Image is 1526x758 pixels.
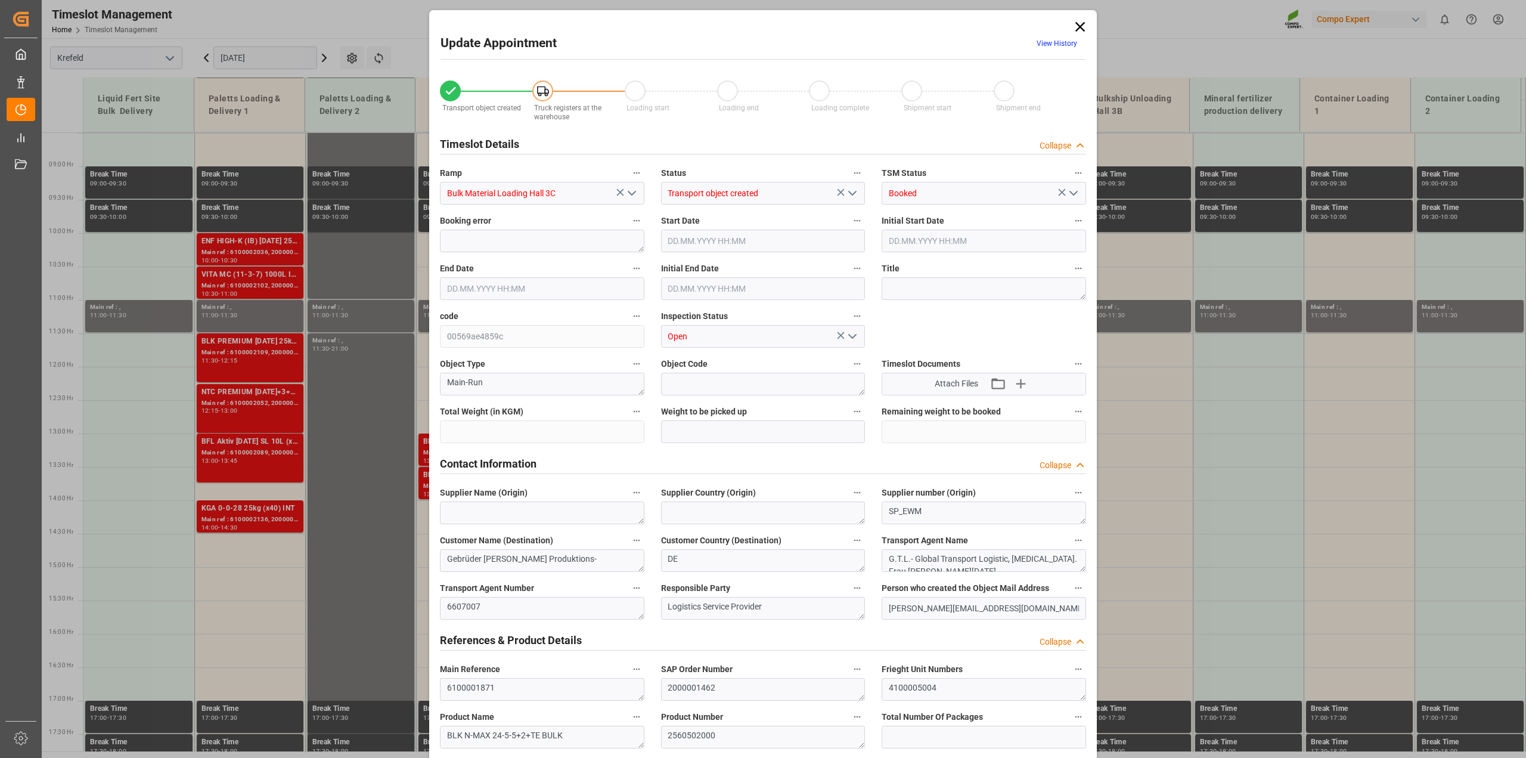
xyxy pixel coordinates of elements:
span: Weight to be picked up [661,406,747,418]
button: Start Date [849,213,865,228]
span: Object Code [661,358,708,370]
span: Booking error [440,215,491,227]
button: Object Code [849,356,865,372]
input: Type to search/select [661,182,866,205]
textarea: 6100001871 [440,678,644,701]
textarea: G.T.L.- Global Transport Logistic, [MEDICAL_DATA]. Frau [PERSON_NAME][DATE] [882,549,1086,572]
span: Product Number [661,711,723,723]
button: Responsible Party [849,580,865,596]
button: Product Number [849,709,865,725]
div: Collapse [1040,140,1071,152]
span: code [440,310,458,323]
span: Supplier Name (Origin) [440,487,528,499]
button: SAP Order Number [849,661,865,677]
textarea: 2560502000 [661,726,866,748]
span: Timeslot Documents [882,358,960,370]
input: DD.MM.YYYY HH:MM [440,277,644,300]
button: Status [849,165,865,181]
button: Customer Country (Destination) [849,533,865,548]
span: Remaining weight to be booked [882,406,1001,418]
div: Collapse [1040,459,1071,472]
h2: Contact Information [440,456,536,472]
button: Title [1071,261,1086,276]
button: open menu [622,184,640,203]
span: Ramp [440,167,462,180]
textarea: SP_EWM [882,502,1086,524]
h2: Update Appointment [441,34,557,53]
input: Type to search/select [440,182,644,205]
button: Supplier number (Origin) [1071,485,1086,500]
button: Total Weight (in KGM) [629,404,644,419]
button: Object Type [629,356,644,372]
button: Main Reference [629,661,644,677]
input: DD.MM.YYYY HH:MM [882,230,1086,252]
span: Supplier number (Origin) [882,487,976,499]
h2: Timeslot Details [440,136,519,152]
button: Weight to be picked up [849,404,865,419]
h2: References & Product Details [440,632,582,648]
button: Total Number Of Packages [1071,709,1086,725]
button: open menu [843,184,861,203]
span: Status [661,167,686,180]
div: Collapse [1040,636,1071,648]
button: Timeslot Documents [1071,356,1086,372]
button: Remaining weight to be booked [1071,404,1086,419]
button: Transport Agent Number [629,580,644,596]
span: Transport Agent Name [882,534,968,547]
button: Inspection Status [849,308,865,324]
span: TSM Status [882,167,926,180]
span: Responsible Party [661,582,730,595]
span: Initial End Date [661,262,719,275]
span: Product Name [440,711,494,723]
span: Inspection Status [661,310,728,323]
span: Shipment end [996,104,1041,112]
span: Customer Country (Destination) [661,534,781,547]
span: Title [882,262,900,275]
a: View History [1037,39,1077,48]
button: Frieght Unit Numbers [1071,661,1086,677]
span: Transport object created [442,104,521,112]
textarea: 6607007 [440,597,644,620]
textarea: Gebrüder [PERSON_NAME] Produktions- [440,549,644,572]
span: Loading end [719,104,759,112]
span: Start Date [661,215,700,227]
button: code [629,308,644,324]
input: DD.MM.YYYY HH:MM [661,277,866,300]
span: SAP Order Number [661,663,733,676]
button: open menu [1063,184,1081,203]
span: Attach Files [935,378,978,390]
span: Frieght Unit Numbers [882,663,963,676]
button: Initial End Date [849,261,865,276]
span: Total Weight (in KGM) [440,406,523,418]
button: Ramp [629,165,644,181]
button: End Date [629,261,644,276]
button: Product Name [629,709,644,725]
input: DD.MM.YYYY HH:MM [661,230,866,252]
span: Truck registers at the warehouse [534,104,601,121]
span: End Date [440,262,474,275]
span: Main Reference [440,663,500,676]
textarea: 2000001462 [661,678,866,701]
button: open menu [843,327,861,346]
span: Loading complete [811,104,869,112]
button: Initial Start Date [1071,213,1086,228]
button: Supplier Country (Origin) [849,485,865,500]
button: Customer Name (Destination) [629,533,644,548]
button: TSM Status [1071,165,1086,181]
button: Supplier Name (Origin) [629,485,644,500]
span: Transport Agent Number [440,582,534,595]
textarea: Main-Run [440,373,644,395]
textarea: DE [661,549,866,572]
textarea: 4100005004 [882,678,1086,701]
button: Person who created the Object Mail Address [1071,580,1086,596]
button: Transport Agent Name [1071,533,1086,548]
button: Booking error [629,213,644,228]
textarea: Logistics Service Provider [661,597,866,620]
span: Supplier Country (Origin) [661,487,756,499]
span: Customer Name (Destination) [440,534,553,547]
span: Object Type [440,358,485,370]
span: Person who created the Object Mail Address [882,582,1049,595]
span: Total Number Of Packages [882,711,983,723]
span: Shipment start [904,104,951,112]
textarea: BLK N-MAX 24-5-5+2+TE BULK [440,726,644,748]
